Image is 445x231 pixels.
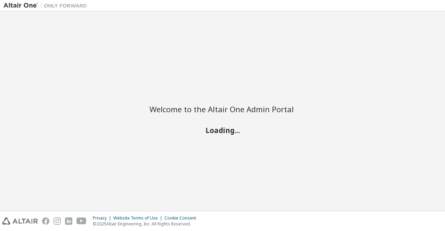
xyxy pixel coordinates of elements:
h2: Loading... [149,125,296,134]
img: linkedin.svg [65,217,72,225]
img: facebook.svg [42,217,49,225]
img: instagram.svg [54,217,61,225]
div: Cookie Consent [164,215,200,221]
h2: Welcome to the Altair One Admin Portal [149,104,296,114]
div: Privacy [93,215,113,221]
img: youtube.svg [76,217,87,225]
div: Website Terms of Use [113,215,164,221]
p: © 2025 Altair Engineering, Inc. All Rights Reserved. [93,221,200,227]
img: altair_logo.svg [2,217,38,225]
img: Altair One [3,2,90,9]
